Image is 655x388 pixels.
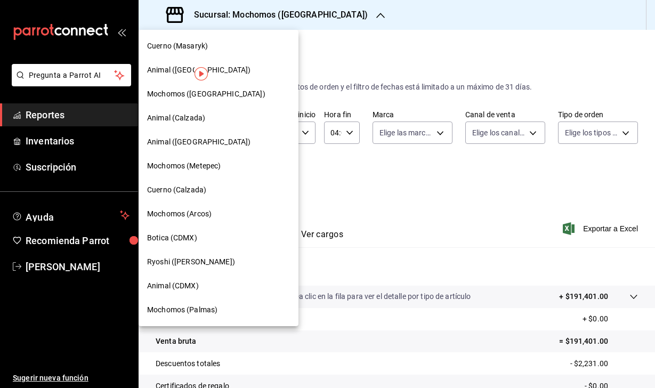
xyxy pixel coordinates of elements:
[147,304,217,316] span: Mochomos (Palmas)
[147,64,250,76] span: Animal ([GEOGRAPHIC_DATA])
[139,34,298,58] div: Cuerno (Masaryk)
[147,136,250,148] span: Animal ([GEOGRAPHIC_DATA])
[139,274,298,298] div: Animal (CDMX)
[195,67,208,80] img: Tooltip marker
[139,250,298,274] div: Ryoshi ([PERSON_NAME])
[139,106,298,130] div: Animal (Calzada)
[147,208,212,220] span: Mochomos (Arcos)
[147,256,235,268] span: Ryoshi ([PERSON_NAME])
[147,88,265,100] span: Mochomos ([GEOGRAPHIC_DATA])
[147,160,221,172] span: Mochomos (Metepec)
[139,202,298,226] div: Mochomos (Arcos)
[139,130,298,154] div: Animal ([GEOGRAPHIC_DATA])
[139,178,298,202] div: Cuerno (Calzada)
[147,184,206,196] span: Cuerno (Calzada)
[139,82,298,106] div: Mochomos ([GEOGRAPHIC_DATA])
[147,112,205,124] span: Animal (Calzada)
[139,154,298,178] div: Mochomos (Metepec)
[139,58,298,82] div: Animal ([GEOGRAPHIC_DATA])
[147,41,208,52] span: Cuerno (Masaryk)
[139,298,298,322] div: Mochomos (Palmas)
[147,232,197,244] span: Botica (CDMX)
[139,226,298,250] div: Botica (CDMX)
[147,280,199,292] span: Animal (CDMX)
